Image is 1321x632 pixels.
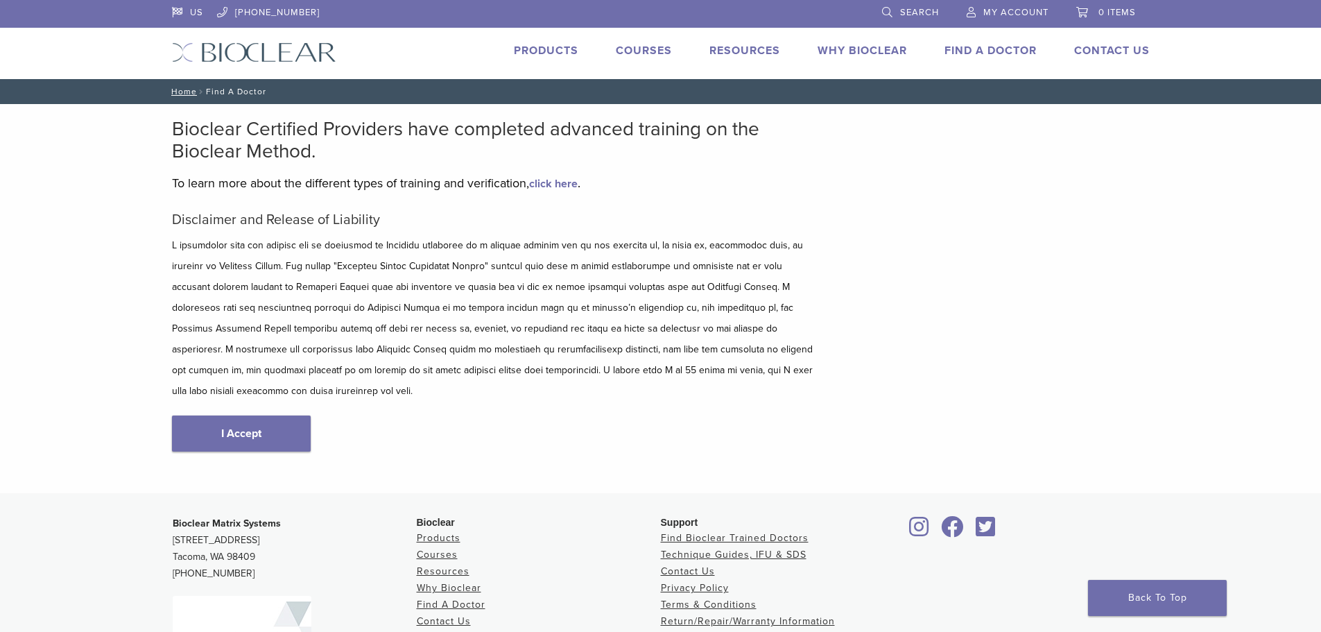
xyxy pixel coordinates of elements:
a: Find Bioclear Trained Doctors [661,532,809,544]
span: 0 items [1098,7,1136,18]
a: Courses [417,549,458,561]
a: Terms & Conditions [661,599,757,610]
a: Contact Us [661,565,715,577]
strong: Bioclear Matrix Systems [173,518,281,529]
a: click here [529,177,578,191]
span: / [197,88,206,95]
a: Contact Us [1074,44,1150,58]
a: Why Bioclear [417,582,481,594]
span: Search [900,7,939,18]
a: Bioclear [905,524,934,538]
a: Contact Us [417,615,471,627]
p: To learn more about the different types of training and verification, . [172,173,817,194]
p: [STREET_ADDRESS] Tacoma, WA 98409 [PHONE_NUMBER] [173,515,417,582]
a: Back To Top [1088,580,1227,616]
a: Courses [616,44,672,58]
h5: Disclaimer and Release of Liability [172,212,817,228]
nav: Find A Doctor [162,79,1160,104]
span: Bioclear [417,517,455,528]
img: Bioclear [172,42,336,62]
a: I Accept [172,416,311,452]
span: My Account [983,7,1048,18]
a: Products [514,44,578,58]
a: Home [167,87,197,96]
a: Privacy Policy [661,582,729,594]
a: Return/Repair/Warranty Information [661,615,835,627]
span: Support [661,517,698,528]
a: Find A Doctor [417,599,485,610]
a: Bioclear [972,524,1001,538]
a: Bioclear [937,524,969,538]
a: Resources [709,44,780,58]
h2: Bioclear Certified Providers have completed advanced training on the Bioclear Method. [172,118,817,162]
a: Resources [417,565,469,577]
p: L ipsumdolor sita con adipisc eli se doeiusmod te Incididu utlaboree do m aliquae adminim ven qu ... [172,235,817,402]
a: Why Bioclear [818,44,907,58]
a: Products [417,532,460,544]
a: Find A Doctor [944,44,1037,58]
a: Technique Guides, IFU & SDS [661,549,806,561]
